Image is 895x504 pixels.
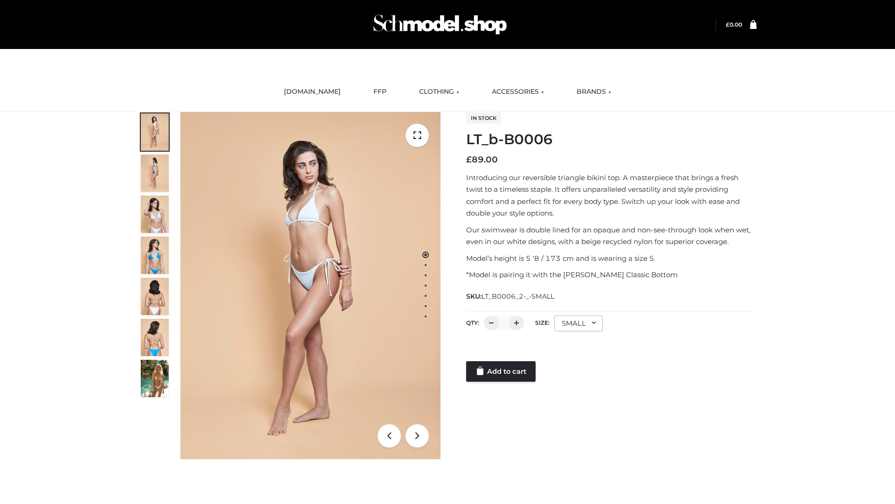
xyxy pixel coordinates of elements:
[141,113,169,151] img: ArielClassicBikiniTop_CloudNine_AzureSky_OW114ECO_1-scaled.jpg
[482,292,554,301] span: LT_B0006_2-_-SMALL
[466,172,757,219] p: Introducing our reversible triangle bikini top. A masterpiece that brings a fresh twist to a time...
[412,82,466,102] a: CLOTHING
[466,361,536,382] a: Add to cart
[466,224,757,248] p: Our swimwear is double lined for an opaque and non-see-through look when wet, even in our white d...
[554,315,603,331] div: SMALL
[466,112,501,124] span: In stock
[141,319,169,356] img: ArielClassicBikiniTop_CloudNine_AzureSky_OW114ECO_8-scaled.jpg
[535,319,550,326] label: Size:
[466,154,472,165] span: £
[726,21,742,28] a: £0.00
[570,82,618,102] a: BRANDS
[726,21,742,28] bdi: 0.00
[726,21,730,28] span: £
[366,82,393,102] a: FFP
[466,131,757,148] h1: LT_b-B0006
[466,252,757,265] p: Model’s height is 5 ‘8 / 173 cm and is wearing a size S.
[277,82,348,102] a: [DOMAIN_NAME]
[466,154,498,165] bdi: 89.00
[141,237,169,274] img: ArielClassicBikiniTop_CloudNine_AzureSky_OW114ECO_4-scaled.jpg
[141,196,169,233] img: ArielClassicBikiniTop_CloudNine_AzureSky_OW114ECO_3-scaled.jpg
[180,112,441,459] img: ArielClassicBikiniTop_CloudNine_AzureSky_OW114ECO_1
[485,82,551,102] a: ACCESSORIES
[466,269,757,281] p: *Model is pairing it with the [PERSON_NAME] Classic Bottom
[141,154,169,192] img: ArielClassicBikiniTop_CloudNine_AzureSky_OW114ECO_2-scaled.jpg
[370,6,510,43] img: Schmodel Admin 964
[141,278,169,315] img: ArielClassicBikiniTop_CloudNine_AzureSky_OW114ECO_7-scaled.jpg
[141,360,169,397] img: Arieltop_CloudNine_AzureSky2.jpg
[466,319,479,326] label: QTY:
[466,291,555,302] span: SKU:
